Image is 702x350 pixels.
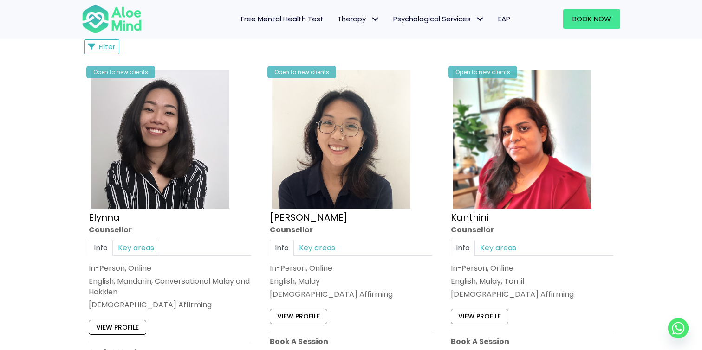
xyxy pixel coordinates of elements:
div: [DEMOGRAPHIC_DATA] Affirming [270,289,432,300]
div: In-Person, Online [270,263,432,274]
a: View profile [270,309,327,324]
a: Key areas [475,240,521,256]
a: Info [89,240,113,256]
div: In-Person, Online [89,263,251,274]
a: View profile [451,309,508,324]
a: Whatsapp [668,318,689,338]
a: Info [451,240,475,256]
div: Open to new clients [86,66,155,78]
div: [DEMOGRAPHIC_DATA] Affirming [451,289,613,300]
div: In-Person, Online [451,263,613,274]
img: Kanthini-profile [453,70,591,209]
span: Free Mental Health Test [241,14,324,24]
a: Key areas [113,240,159,256]
div: Open to new clients [267,66,336,78]
div: Counsellor [451,224,613,235]
span: Therapy [338,14,379,24]
p: English, Malay [270,276,432,286]
p: Book A Session [270,336,432,347]
a: TherapyTherapy: submenu [331,9,386,29]
span: Therapy: submenu [368,13,382,26]
span: Filter [99,42,115,51]
a: Kanthini [451,211,488,224]
div: [DEMOGRAPHIC_DATA] Affirming [89,300,251,311]
a: EAP [491,9,517,29]
img: Elynna Counsellor [91,70,229,209]
span: Book Now [572,14,611,24]
div: Open to new clients [448,66,517,78]
span: EAP [498,14,510,24]
a: Book Now [563,9,620,29]
a: Psychological ServicesPsychological Services: submenu [386,9,491,29]
span: Psychological Services [393,14,484,24]
p: English, Mandarin, Conversational Malay and Hokkien [89,276,251,297]
img: Aloe mind Logo [82,4,142,34]
p: English, Malay, Tamil [451,276,613,286]
a: Key areas [294,240,340,256]
button: Filter Listings [84,39,119,54]
p: Book A Session [451,336,613,347]
span: Psychological Services: submenu [473,13,487,26]
div: Counsellor [89,224,251,235]
nav: Menu [154,9,517,29]
a: Info [270,240,294,256]
a: Free Mental Health Test [234,9,331,29]
div: Counsellor [270,224,432,235]
a: View profile [89,320,146,335]
img: Emelyne Counsellor [272,70,410,209]
a: [PERSON_NAME] [270,211,348,224]
a: Elynna [89,211,120,224]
